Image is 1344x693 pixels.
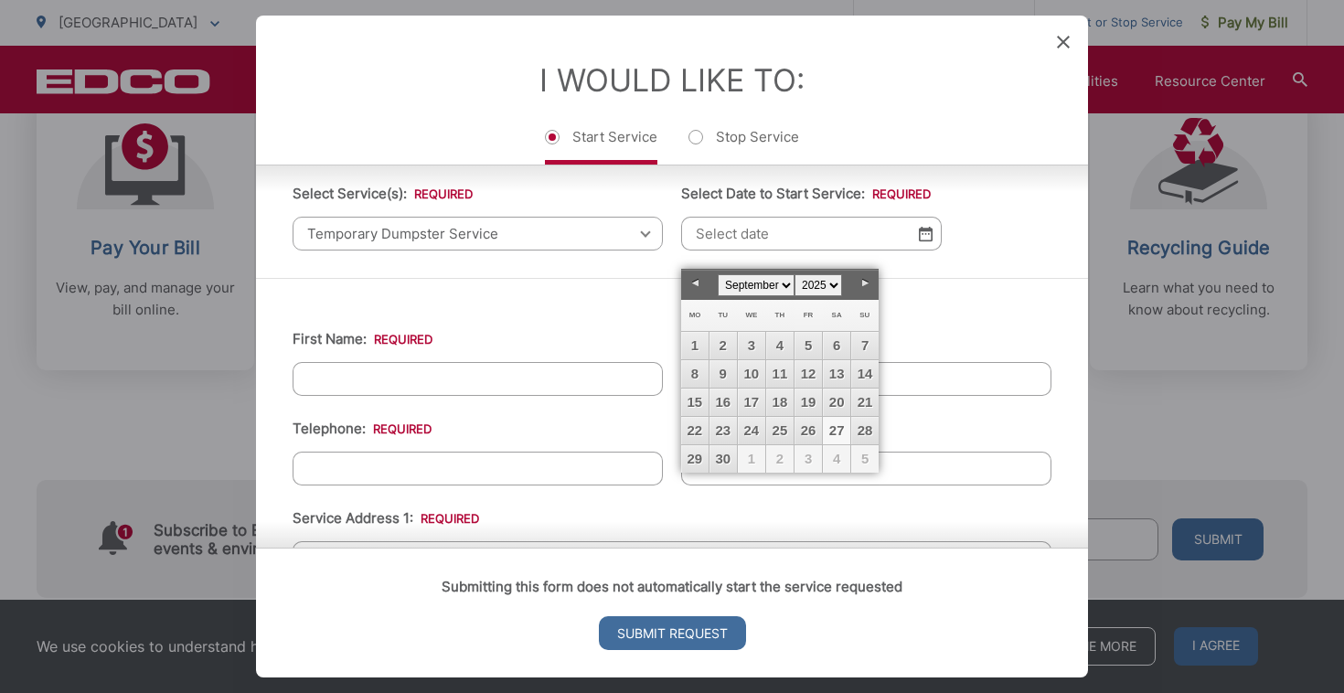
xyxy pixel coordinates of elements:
[293,331,432,347] label: First Name:
[766,360,794,388] a: 11
[709,389,737,416] a: 16
[545,128,657,165] label: Start Service
[681,360,709,388] a: 8
[709,445,737,473] a: 30
[738,360,765,388] a: 10
[851,389,879,416] a: 21
[766,389,794,416] a: 18
[599,616,746,650] input: Submit Request
[681,217,942,251] input: Select date
[766,417,794,444] a: 25
[681,270,709,297] a: Prev
[919,226,933,241] img: Select date
[832,311,842,319] span: Saturday
[681,332,709,359] a: 1
[823,417,850,444] a: 27
[823,445,850,473] span: 4
[795,274,842,296] select: Select year
[804,311,814,319] span: Friday
[795,389,822,416] a: 19
[293,510,479,527] label: Service Address 1:
[795,332,822,359] a: 5
[851,445,879,473] span: 5
[738,332,765,359] a: 3
[709,332,737,359] a: 2
[738,445,765,473] span: 1
[681,186,931,202] label: Select Date to Start Service:
[293,217,663,251] span: Temporary Dumpster Service
[681,417,709,444] a: 22
[766,332,794,359] a: 4
[718,311,728,319] span: Tuesday
[709,360,737,388] a: 9
[795,445,822,473] span: 3
[681,389,709,416] a: 15
[681,445,709,473] a: 29
[859,311,869,319] span: Sunday
[738,417,765,444] a: 24
[293,186,473,202] label: Select Service(s):
[851,332,879,359] a: 7
[738,389,765,416] a: 17
[688,128,799,165] label: Stop Service
[795,417,822,444] a: 26
[823,389,850,416] a: 20
[745,311,757,319] span: Wednesday
[795,360,822,388] a: 12
[718,274,795,296] select: Select month
[293,421,432,437] label: Telephone:
[851,417,879,444] a: 28
[775,311,785,319] span: Thursday
[766,445,794,473] span: 2
[851,360,879,388] a: 14
[823,360,850,388] a: 13
[442,578,902,595] strong: Submitting this form does not automatically start the service requested
[823,332,850,359] a: 6
[539,61,805,99] label: I Would Like To:
[689,311,701,319] span: Monday
[709,417,737,444] a: 23
[851,270,879,297] a: Next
